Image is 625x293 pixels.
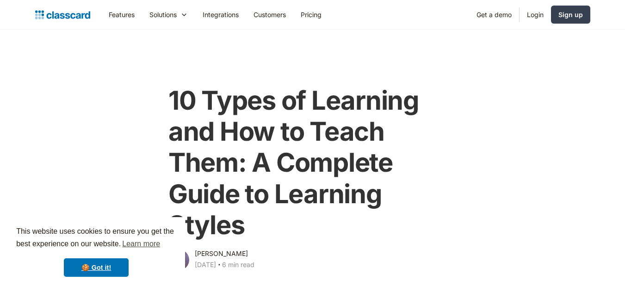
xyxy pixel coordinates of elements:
div: Solutions [142,4,195,25]
div: cookieconsent [7,217,185,286]
a: Get a demo [469,4,519,25]
a: Pricing [293,4,329,25]
a: home [35,8,90,21]
a: Sign up [551,6,590,24]
div: 6 min read [222,259,254,270]
div: ‧ [216,259,222,272]
a: Features [101,4,142,25]
div: Solutions [149,10,177,19]
a: learn more about cookies [121,237,161,251]
div: Sign up [558,10,583,19]
a: Login [520,4,551,25]
span: This website uses cookies to ensure you get the best experience on our website. [16,226,176,251]
div: [PERSON_NAME] [195,248,248,259]
h1: 10 Types of Learning and How to Teach Them: A Complete Guide to Learning Styles [168,85,457,241]
a: Customers [246,4,293,25]
div: [DATE] [195,259,216,270]
a: dismiss cookie message [64,258,129,277]
a: Integrations [195,4,246,25]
